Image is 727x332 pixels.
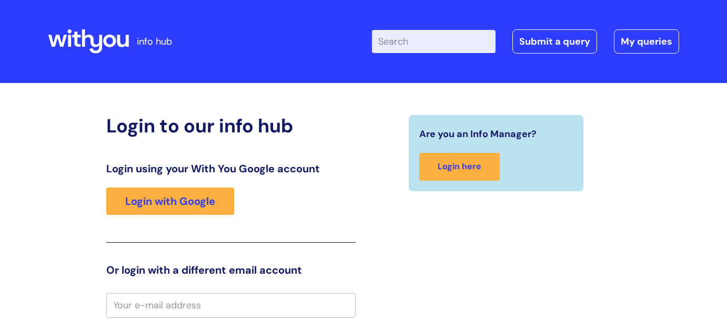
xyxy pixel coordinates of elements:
h3: Login using your With You Google account [106,162,356,175]
a: Submit a query [512,29,597,54]
a: Login with Google [106,188,234,215]
h3: Or login with a different email account [106,264,356,276]
input: Search [372,30,496,53]
h2: Login to our info hub [106,115,356,137]
input: Your e-mail address [106,293,356,317]
a: Login here [419,153,500,181]
a: My queries [614,29,679,54]
span: Are you an Info Manager? [419,126,537,142]
p: info hub [137,33,172,50]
